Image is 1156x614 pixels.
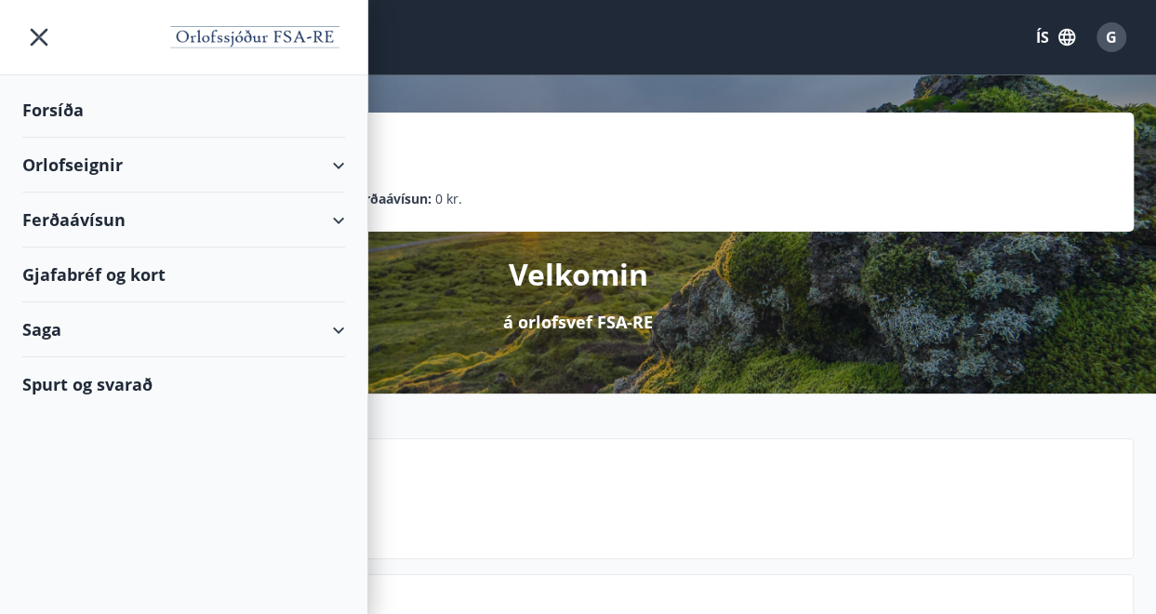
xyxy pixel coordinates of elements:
p: Velkomin [509,254,648,295]
button: ÍS [1026,20,1085,54]
div: Ferðaávísun [22,193,345,247]
button: menu [22,20,56,54]
div: Gjafabréf og kort [22,247,345,302]
p: Næstu helgi [159,486,1118,517]
span: G [1106,27,1117,47]
img: union_logo [165,20,345,58]
button: G [1089,15,1134,60]
span: 0 kr. [435,189,462,209]
div: Spurt og svarað [22,357,345,411]
p: Ferðaávísun : [350,189,432,209]
div: Saga [22,302,345,357]
div: Forsíða [22,83,345,138]
div: Orlofseignir [22,138,345,193]
p: á orlofsvef FSA-RE [503,310,653,334]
